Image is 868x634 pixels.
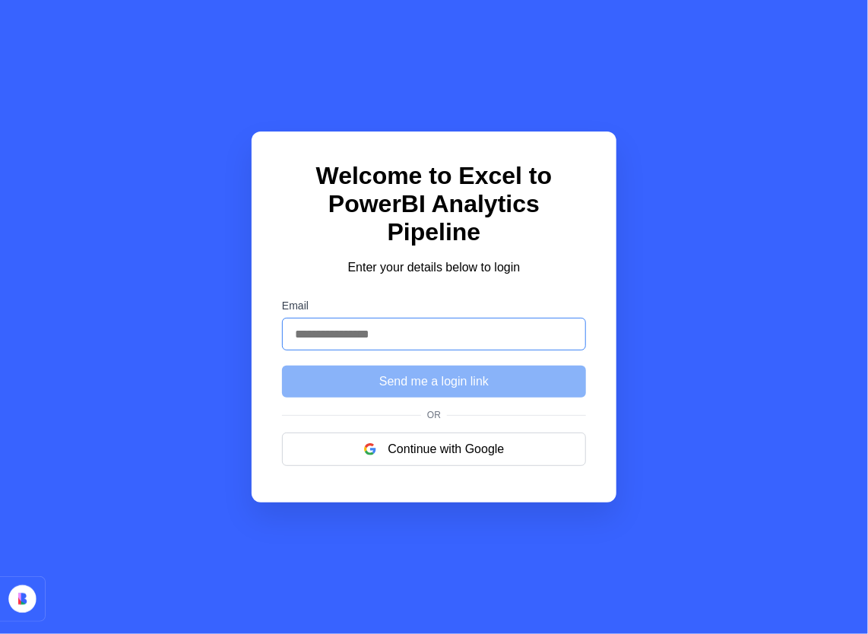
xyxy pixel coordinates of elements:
label: Email [282,300,586,312]
img: google logo [364,443,376,455]
p: Enter your details below to login [282,258,586,277]
button: Send me a login link [282,366,586,398]
button: Continue with Google [282,433,586,466]
h1: Welcome to Excel to PowerBI Analytics Pipeline [282,162,586,246]
span: Or [421,410,447,420]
